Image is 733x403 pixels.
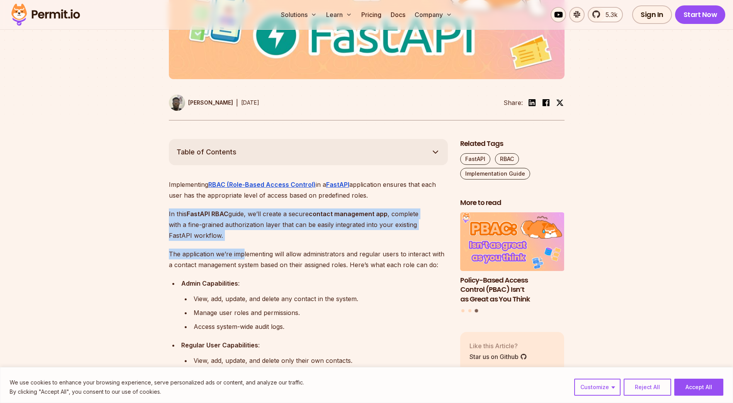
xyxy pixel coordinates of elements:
button: Go to slide 2 [468,309,471,312]
div: View, add, update, and delete only their own contacts. [194,355,448,366]
a: [PERSON_NAME] [169,95,233,111]
p: In this guide, we’ll create a secure , complete with a fine-grained authorization layer that can ... [169,208,448,241]
li: Share: [503,98,523,107]
button: Table of Contents [169,139,448,165]
p: Like this Article? [469,341,527,351]
p: [PERSON_NAME] [188,99,233,107]
a: FastAPI [460,153,490,165]
img: Permit logo [8,2,83,28]
img: Policy-Based Access Control (PBAC) Isn’t as Great as You Think [460,212,565,271]
p: By clicking "Accept All", you consent to our use of cookies. [10,387,304,396]
button: Go to slide 1 [461,309,464,312]
div: : [181,278,448,289]
button: Reject All [624,379,671,396]
a: Policy-Based Access Control (PBAC) Isn’t as Great as You ThinkPolicy-Based Access Control (PBAC) ... [460,212,565,304]
a: 5.3k [588,7,623,22]
p: Implementing in a application ensures that each user has the appropriate level of access based on... [169,179,448,201]
button: Solutions [278,7,320,22]
button: Go to slide 3 [475,309,478,312]
div: : [181,340,448,351]
div: View, add, update, and delete any contact in the system. [194,293,448,304]
button: Accept All [674,379,723,396]
button: Company [412,7,455,22]
a: Pricing [358,7,384,22]
h2: Related Tags [460,139,565,149]
a: FastAPI [326,181,349,188]
strong: FastAPI RBAC [187,210,228,218]
img: facebook [541,98,551,107]
h3: Policy-Based Access Control (PBAC) Isn’t as Great as You Think [460,276,565,304]
button: Learn [323,7,355,22]
a: RBAC (Role-Based Access Control) [208,181,316,188]
p: The application we’re implementing will allow administrators and regular users to interact with a... [169,249,448,270]
div: | [236,98,238,107]
a: Sign In [632,5,672,24]
strong: contact management app [309,210,388,218]
div: Access system-wide audit logs. [194,321,448,332]
strong: Regular User Capabilities [181,341,258,349]
a: RBAC [495,153,519,165]
strong: Admin Capabilities [181,279,238,287]
span: 5.3k [601,10,617,19]
img: linkedin [527,98,537,107]
a: Docs [388,7,408,22]
h2: More to read [460,198,565,208]
img: twitter [556,99,564,107]
span: Table of Contents [177,147,236,157]
p: We use cookies to enhance your browsing experience, serve personalized ads or content, and analyz... [10,378,304,387]
div: Posts [460,212,565,313]
a: Star us on Github [469,352,527,361]
div: Manage user roles and permissions. [194,307,448,318]
img: Uma Victor [169,95,185,111]
button: Customize [574,379,621,396]
time: [DATE] [241,99,259,106]
a: Implementation Guide [460,168,530,179]
li: 3 of 3 [460,212,565,304]
a: Start Now [675,5,726,24]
